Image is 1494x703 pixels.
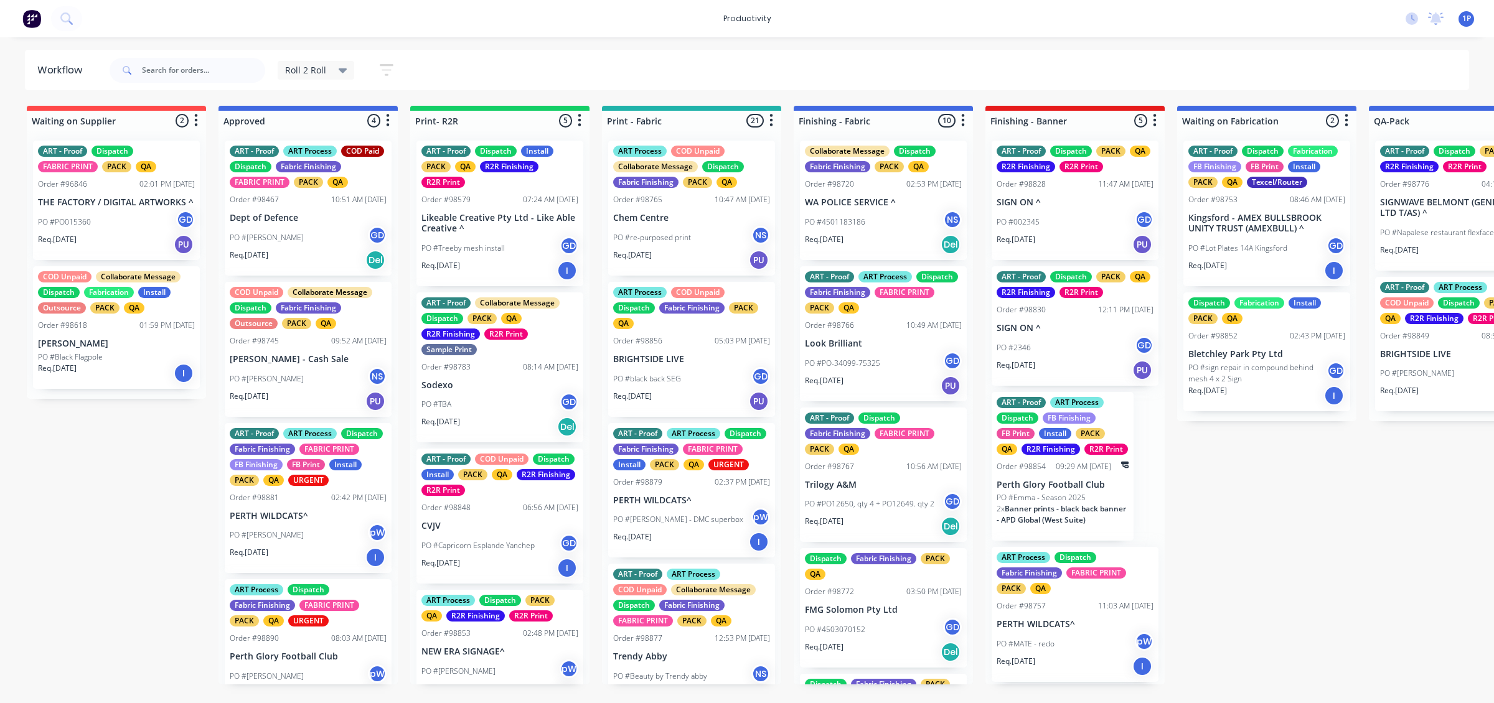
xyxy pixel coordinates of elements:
p: PERTH WILDCATS^ [230,511,387,521]
p: PO #[PERSON_NAME] [1380,368,1454,379]
div: PU [941,376,961,396]
div: Install [1288,161,1320,172]
p: Req. [DATE] [997,234,1035,245]
div: Fabric Finishing [276,302,341,314]
p: Req. [DATE] [230,391,268,402]
div: ART - Proof [421,146,471,157]
div: Install [613,459,646,470]
div: Fabric Finishing [613,444,679,455]
div: Texcel/Router [1247,177,1307,188]
div: ART - Proof [613,428,662,439]
div: PACK [875,161,904,172]
div: Dispatch [997,412,1038,424]
div: ART - ProofART ProcessCOD PaidDispatchFabric FinishingFABRIC PRINTPACKQAOrder #9846710:51 AM [DAT... [225,141,392,276]
div: Order #98830 [997,304,1046,315]
div: 10:56 AM [DATE] [906,461,962,472]
div: PACK [282,318,311,329]
div: 09:29 AM [DATE] [1056,461,1111,472]
p: Req. [DATE] [1188,385,1227,396]
p: PERTH WILDCATS^ [613,495,770,506]
div: QA [839,302,859,314]
div: ART - Proof [230,146,279,157]
div: Order #98467 [230,194,279,205]
div: 02:43 PM [DATE] [1290,330,1345,342]
p: PO #2346 [997,342,1031,353]
p: Perth Glory Football Club [997,480,1129,490]
div: Install [521,146,553,157]
div: ART - Proof [997,146,1046,157]
div: COD Unpaid [671,287,725,298]
div: Collaborate Message [805,146,890,157]
p: SIGN ON ^ [997,323,1153,333]
p: PO #Black Flagpole [38,351,103,363]
p: Req. [DATE] [805,234,843,245]
div: ART Process [283,146,337,157]
div: QA [327,177,348,188]
p: Req. [DATE] [805,375,843,386]
div: ART Process [858,271,912,282]
div: Collaborate Message [475,297,560,309]
div: Order #98856 [613,335,662,347]
div: PU [174,235,194,254]
div: Order #98828 [997,179,1046,190]
div: R2R Print [421,177,465,188]
div: Dispatch [230,302,271,314]
div: URGENT [708,459,749,470]
div: ART - Proof [997,271,1046,282]
div: Fabric Finishing [230,444,295,455]
div: PACK [230,475,259,486]
div: COD Unpaid [475,454,529,465]
div: GD [943,492,962,511]
div: QA [136,161,156,172]
div: Order #98745 [230,335,279,347]
div: GD [368,226,387,244]
p: PO #Lot Plates 14A Kingsford [1188,243,1287,254]
div: FB Print [1246,161,1284,172]
p: Chem Centre [613,213,770,223]
div: PACK [650,459,679,470]
div: Order #98720 [805,179,854,190]
div: QA [1222,177,1243,188]
div: ART Process [1434,282,1487,293]
div: Order #98766 [805,320,854,331]
div: QA [908,161,929,172]
p: Req. [DATE] [421,416,460,427]
div: ART Process [613,146,667,157]
div: ART - ProofDispatchFABRIC PRINTPACKQAOrder #9684602:01 PM [DATE]THE FACTORY / DIGITAL ARTWORKS ^P... [33,141,200,260]
div: 09:52 AM [DATE] [331,335,387,347]
div: Dispatch [1242,146,1284,157]
p: Sodexo [421,380,578,391]
span: 2 x [997,503,1005,514]
p: PO #[PERSON_NAME] [230,232,304,243]
div: FABRIC PRINT [875,428,934,439]
div: R2R Finishing [480,161,538,172]
div: ART - ProofART ProcessDispatchFabric FinishingFABRIC PRINTFB FinishingFB PrintInstallPACKQAURGENT... [225,423,392,574]
div: ART Process [667,428,720,439]
p: PO #re-purposed print [613,232,691,243]
div: Order #98618 [38,320,87,331]
div: R2R Print [1084,444,1128,455]
div: ART Process [1050,397,1104,408]
p: Req. [DATE] [421,260,460,271]
div: PACK [1096,146,1125,157]
div: PU [749,250,769,270]
div: Order #98852 [1188,330,1238,342]
div: QA [684,459,704,470]
div: Collaborate MessageDispatchFabric FinishingPACKQAOrder #9872002:53 PM [DATE]WA POLICE SERVICE ^PO... [800,141,967,260]
p: Kingsford - AMEX BULLSBROOK UNITY TRUST (AMEXBULL) ^ [1188,213,1345,234]
div: Order #98776 [1380,179,1429,190]
div: GD [1135,210,1153,229]
div: COD Paid [341,146,384,157]
div: ART - ProofDispatchFabricationFB FinishingFB PrintInstallPACKQATexcel/RouterOrder #9875308:46 AM ... [1183,141,1350,286]
div: PU [1132,360,1152,380]
p: Trilogy A&M [805,480,962,490]
div: Dispatch [1050,271,1092,282]
div: QA [263,475,284,486]
div: R2R Print [421,485,465,496]
p: Look Brilliant [805,338,962,349]
div: Order #98765 [613,194,662,205]
div: 08:14 AM [DATE] [523,361,578,373]
div: Dispatch [725,428,766,439]
div: PU [749,391,769,411]
div: COD Unpaid [671,146,725,157]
